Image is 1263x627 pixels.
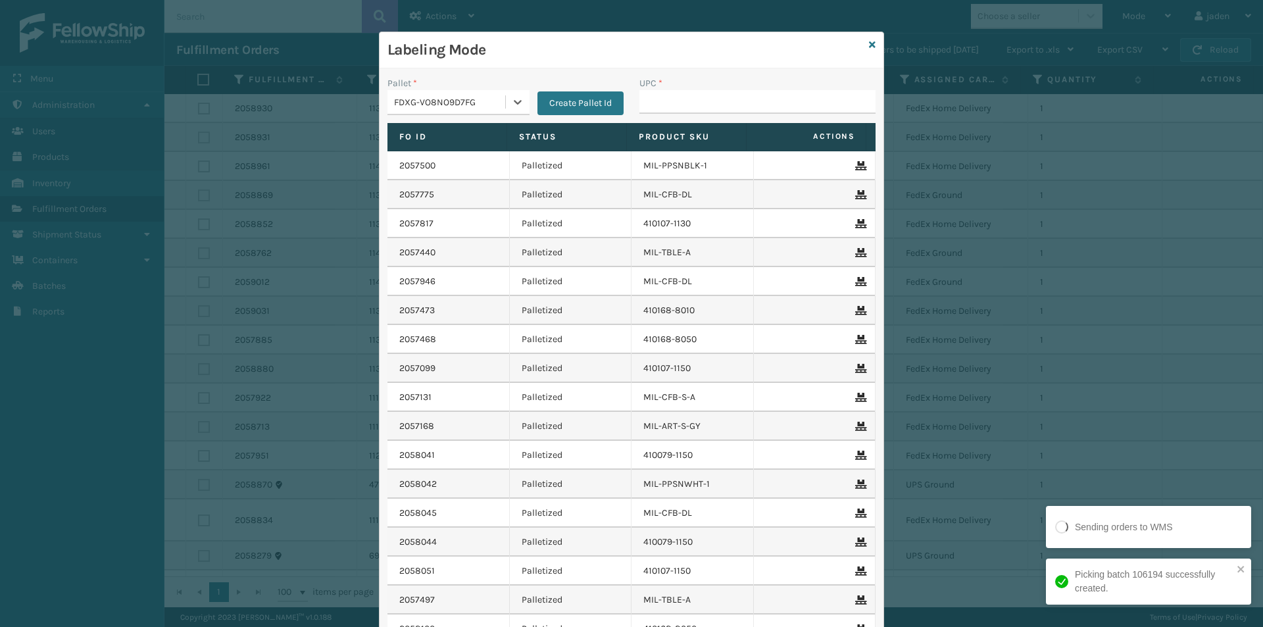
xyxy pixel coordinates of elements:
i: Remove From Pallet [855,451,863,460]
i: Remove From Pallet [855,219,863,228]
td: Palletized [510,209,632,238]
i: Remove From Pallet [855,161,863,170]
td: Palletized [510,441,632,470]
td: 410168-8010 [631,296,754,325]
td: Palletized [510,528,632,557]
i: Remove From Pallet [855,364,863,373]
a: 2058041 [399,449,435,462]
td: Palletized [510,325,632,354]
i: Remove From Pallet [855,422,863,431]
i: Remove From Pallet [855,277,863,286]
td: 410107-1130 [631,209,754,238]
i: Remove From Pallet [855,566,863,576]
a: 2057775 [399,188,434,201]
td: MIL-ART-S-GY [631,412,754,441]
a: 2057473 [399,304,435,317]
a: 2057817 [399,217,433,230]
div: FDXG-VO8NO9D7FG [394,95,507,109]
td: MIL-PPSNWHT-1 [631,470,754,499]
td: MIL-CFB-DL [631,499,754,528]
button: Create Pallet Id [537,91,624,115]
i: Remove From Pallet [855,509,863,518]
a: 2058045 [399,507,437,520]
label: Fo Id [399,131,495,143]
a: 2057440 [399,246,435,259]
a: 2057468 [399,333,436,346]
a: 2057131 [399,391,432,404]
td: Palletized [510,586,632,614]
td: Palletized [510,557,632,586]
td: MIL-CFB-DL [631,267,754,296]
td: 410079-1150 [631,441,754,470]
label: UPC [639,76,662,90]
a: 2057946 [399,275,435,288]
td: 410168-8050 [631,325,754,354]
div: Sending orders to WMS [1075,520,1173,534]
i: Remove From Pallet [855,335,863,344]
td: 410079-1150 [631,528,754,557]
i: Remove From Pallet [855,538,863,547]
i: Remove From Pallet [855,480,863,489]
td: MIL-PPSNBLK-1 [631,151,754,180]
a: 2057500 [399,159,435,172]
button: close [1237,564,1246,576]
td: Palletized [510,267,632,296]
span: Actions [751,126,863,147]
a: 2057168 [399,420,434,433]
label: Pallet [387,76,417,90]
td: MIL-CFB-S-A [631,383,754,412]
h3: Labeling Mode [387,40,864,60]
td: MIL-TBLE-A [631,586,754,614]
td: 410107-1150 [631,557,754,586]
td: Palletized [510,499,632,528]
div: Picking batch 106194 successfully created. [1075,568,1233,595]
td: MIL-CFB-DL [631,180,754,209]
td: Palletized [510,180,632,209]
td: 410107-1150 [631,354,754,383]
i: Remove From Pallet [855,190,863,199]
a: 2058042 [399,478,437,491]
i: Remove From Pallet [855,306,863,315]
label: Status [519,131,614,143]
a: 2057099 [399,362,435,375]
a: 2058051 [399,564,435,578]
i: Remove From Pallet [855,248,863,257]
td: MIL-TBLE-A [631,238,754,267]
a: 2057497 [399,593,435,607]
label: Product SKU [639,131,734,143]
td: Palletized [510,412,632,441]
td: Palletized [510,151,632,180]
td: Palletized [510,238,632,267]
td: Palletized [510,296,632,325]
td: Palletized [510,470,632,499]
td: Palletized [510,354,632,383]
a: 2058044 [399,536,437,549]
i: Remove From Pallet [855,393,863,402]
i: Remove From Pallet [855,595,863,605]
td: Palletized [510,383,632,412]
